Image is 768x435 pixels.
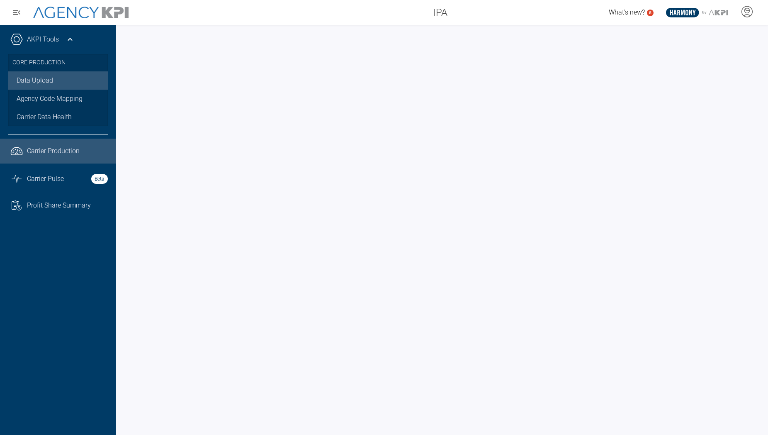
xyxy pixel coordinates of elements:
[8,71,108,90] a: Data Upload
[433,5,447,20] span: IPA
[27,34,59,44] a: AKPI Tools
[27,174,64,184] span: Carrier Pulse
[91,174,108,184] strong: Beta
[649,10,651,15] text: 5
[27,200,91,210] span: Profit Share Summary
[647,10,654,16] a: 5
[17,112,72,122] span: Carrier Data Health
[8,90,108,108] a: Agency Code Mapping
[33,7,129,19] img: AgencyKPI
[12,54,104,71] h3: Core Production
[8,108,108,126] a: Carrier Data Health
[27,146,80,156] span: Carrier Production
[609,8,645,16] span: What's new?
